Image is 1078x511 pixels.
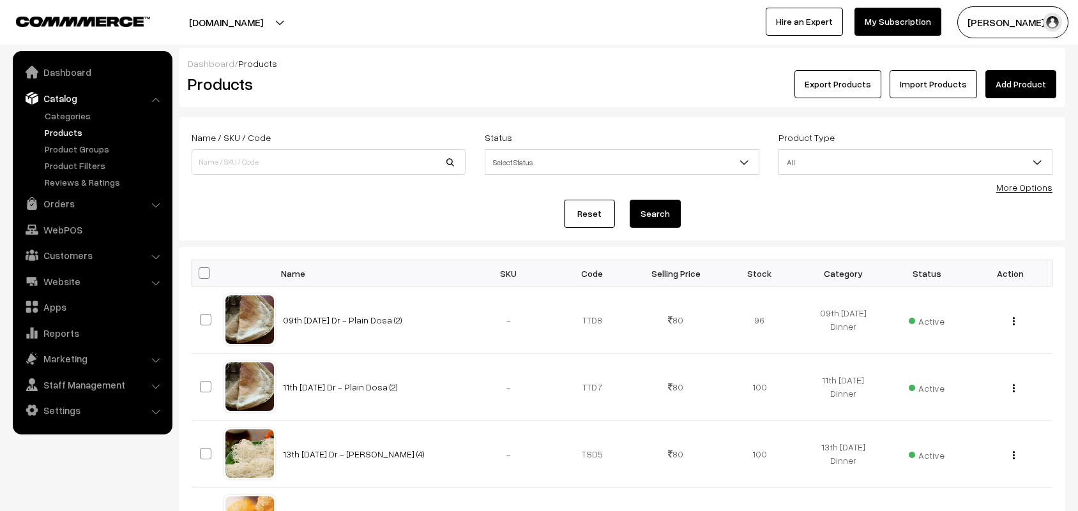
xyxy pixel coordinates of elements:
[634,353,718,420] td: 80
[467,353,550,420] td: -
[630,200,681,228] button: Search
[188,58,234,69] a: Dashboard
[16,244,168,267] a: Customers
[1013,451,1015,459] img: Menu
[550,353,634,420] td: TTD7
[890,70,977,98] a: Import Products
[1013,317,1015,325] img: Menu
[192,149,466,175] input: Name / SKU / Code
[550,286,634,353] td: TTD8
[778,149,1052,175] span: All
[1013,384,1015,392] img: Menu
[42,109,168,122] a: Categories
[16,322,168,344] a: Reports
[16,61,168,84] a: Dashboard
[985,70,1056,98] a: Add Product
[16,87,168,110] a: Catalog
[718,260,801,286] th: Stock
[718,286,801,353] td: 96
[1043,13,1062,32] img: user
[485,151,758,174] span: Select Status
[16,373,168,396] a: Staff Management
[957,6,1068,38] button: [PERSON_NAME] s…
[909,378,945,395] span: Active
[275,260,467,286] th: Name
[778,131,835,144] label: Product Type
[909,445,945,462] span: Active
[16,399,168,422] a: Settings
[550,420,634,487] td: TSD5
[564,200,615,228] a: Reset
[885,260,969,286] th: Status
[766,8,843,36] a: Hire an Expert
[485,149,759,175] span: Select Status
[467,260,550,286] th: SKU
[854,8,941,36] a: My Subscription
[801,286,885,353] td: 09th [DATE] Dinner
[801,420,885,487] td: 13th [DATE] Dinner
[550,260,634,286] th: Code
[283,315,402,325] a: 09th [DATE] Dr - Plain Dosa (2)
[283,381,398,392] a: 11th [DATE] Dr - Plain Dosa (2)
[634,286,718,353] td: 80
[467,420,550,487] td: -
[42,159,168,172] a: Product Filters
[718,420,801,487] td: 100
[16,270,168,293] a: Website
[188,57,1056,70] div: /
[779,151,1052,174] span: All
[16,218,168,241] a: WebPOS
[144,6,308,38] button: [DOMAIN_NAME]
[485,131,512,144] label: Status
[42,142,168,156] a: Product Groups
[16,192,168,215] a: Orders
[996,182,1052,193] a: More Options
[718,353,801,420] td: 100
[634,260,718,286] th: Selling Price
[238,58,277,69] span: Products
[634,420,718,487] td: 80
[794,70,881,98] button: Export Products
[42,175,168,189] a: Reviews & Ratings
[283,448,425,459] a: 13th [DATE] Dr - [PERSON_NAME] (4)
[188,74,464,94] h2: Products
[467,286,550,353] td: -
[969,260,1052,286] th: Action
[16,17,150,26] img: COMMMERCE
[192,131,271,144] label: Name / SKU / Code
[42,126,168,139] a: Products
[16,13,128,28] a: COMMMERCE
[909,311,945,328] span: Active
[16,347,168,370] a: Marketing
[16,295,168,318] a: Apps
[801,260,885,286] th: Category
[801,353,885,420] td: 11th [DATE] Dinner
